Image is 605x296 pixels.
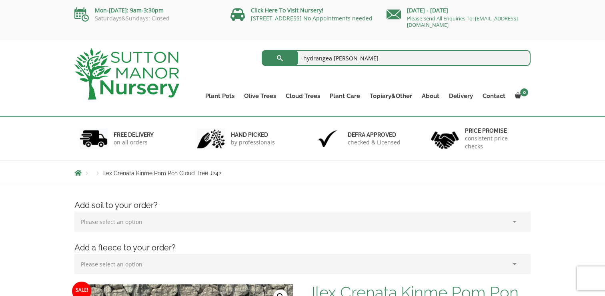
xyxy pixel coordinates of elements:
img: 1.jpg [80,128,108,149]
p: on all orders [114,138,154,146]
span: Ilex Crenata Kinme Pom Pon Cloud Tree J242 [103,170,221,176]
nav: Breadcrumbs [74,170,531,176]
img: 2.jpg [197,128,225,149]
h6: Price promise [465,127,526,134]
img: 3.jpg [314,128,342,149]
a: Please Send All Enquiries To: [EMAIL_ADDRESS][DOMAIN_NAME] [407,15,518,28]
p: by professionals [231,138,275,146]
a: Cloud Trees [281,90,325,102]
a: Topiary&Other [365,90,417,102]
a: Plant Pots [200,90,239,102]
p: checked & Licensed [348,138,401,146]
a: Click Here To Visit Nursery! [251,6,323,14]
p: Saturdays&Sundays: Closed [74,15,218,22]
a: Contact [478,90,510,102]
a: [STREET_ADDRESS] No Appointments needed [251,14,373,22]
h4: Add a fleece to your order? [68,242,537,254]
p: Mon-[DATE]: 9am-3:30pm [74,6,218,15]
p: [DATE] - [DATE] [387,6,531,15]
a: About [417,90,444,102]
input: Search... [262,50,531,66]
span: 0 [520,88,528,96]
h6: hand picked [231,131,275,138]
h6: FREE DELIVERY [114,131,154,138]
img: 4.jpg [431,126,459,151]
h6: Defra approved [348,131,401,138]
a: Plant Care [325,90,365,102]
p: consistent price checks [465,134,526,150]
a: 0 [510,90,531,102]
h4: Add soil to your order? [68,199,537,212]
a: Olive Trees [239,90,281,102]
a: Delivery [444,90,478,102]
img: logo [74,48,179,100]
